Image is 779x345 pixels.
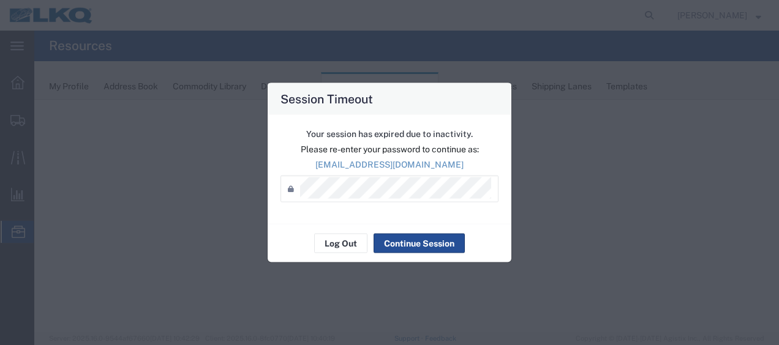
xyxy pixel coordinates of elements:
[374,234,465,253] button: Continue Session
[280,90,373,108] h4: Session Timeout
[280,143,499,156] p: Please re-enter your password to continue as:
[280,158,499,171] p: [EMAIL_ADDRESS][DOMAIN_NAME]
[314,234,367,253] button: Log Out
[280,128,499,141] p: Your session has expired due to inactivity.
